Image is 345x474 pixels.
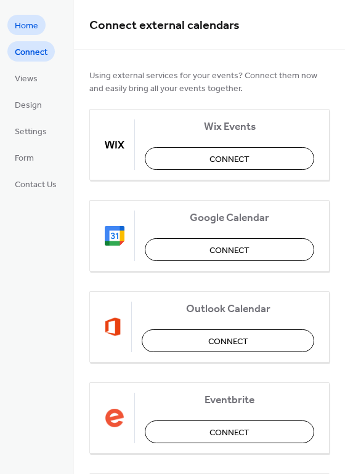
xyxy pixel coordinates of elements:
[15,99,42,112] span: Design
[105,408,124,428] img: eventbrite
[7,147,41,167] a: Form
[15,179,57,191] span: Contact Us
[15,20,38,33] span: Home
[145,212,314,225] span: Google Calendar
[15,152,34,165] span: Form
[105,317,121,337] img: outlook
[208,335,248,348] span: Connect
[142,303,314,316] span: Outlook Calendar
[145,420,314,443] button: Connect
[7,41,55,62] a: Connect
[89,70,330,95] span: Using external services for your events? Connect them now and easily bring all your events together.
[209,244,250,257] span: Connect
[7,174,64,194] a: Contact Us
[209,153,250,166] span: Connect
[7,121,54,141] a: Settings
[7,68,45,88] a: Views
[105,226,124,246] img: google
[142,329,314,352] button: Connect
[15,46,47,59] span: Connect
[145,147,314,170] button: Connect
[15,73,38,86] span: Views
[209,427,250,440] span: Connect
[145,238,314,261] button: Connect
[89,14,240,38] span: Connect external calendars
[7,94,49,114] a: Design
[15,126,47,139] span: Settings
[145,394,314,407] span: Eventbrite
[145,121,314,134] span: Wix Events
[7,15,46,35] a: Home
[105,135,124,155] img: wix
